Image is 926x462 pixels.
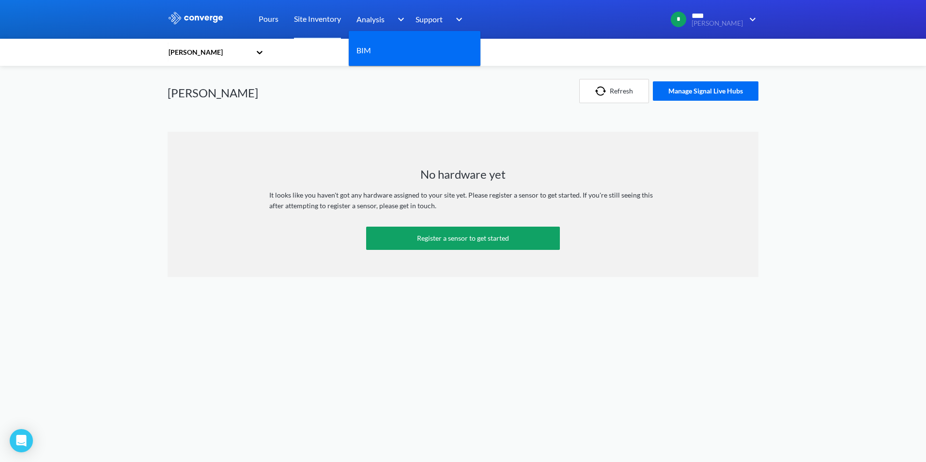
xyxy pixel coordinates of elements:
[356,13,385,25] span: Analysis
[168,47,251,58] div: [PERSON_NAME]
[168,85,258,101] h1: [PERSON_NAME]
[391,14,407,25] img: downArrow.svg
[595,86,610,96] img: icon-refresh.svg
[366,227,560,250] a: Register a sensor to get started
[579,79,649,103] button: Refresh
[449,14,465,25] img: downArrow.svg
[10,429,33,452] div: Open Intercom Messenger
[653,81,758,101] button: Manage Signal Live Hubs
[420,167,506,182] h1: No hardware yet
[168,12,224,24] img: logo_ewhite.svg
[356,44,371,56] a: BIM
[269,190,657,211] div: It looks like you haven't got any hardware assigned to your site yet. Please register a sensor to...
[692,20,743,27] span: [PERSON_NAME]
[743,14,758,25] img: downArrow.svg
[416,13,443,25] span: Support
